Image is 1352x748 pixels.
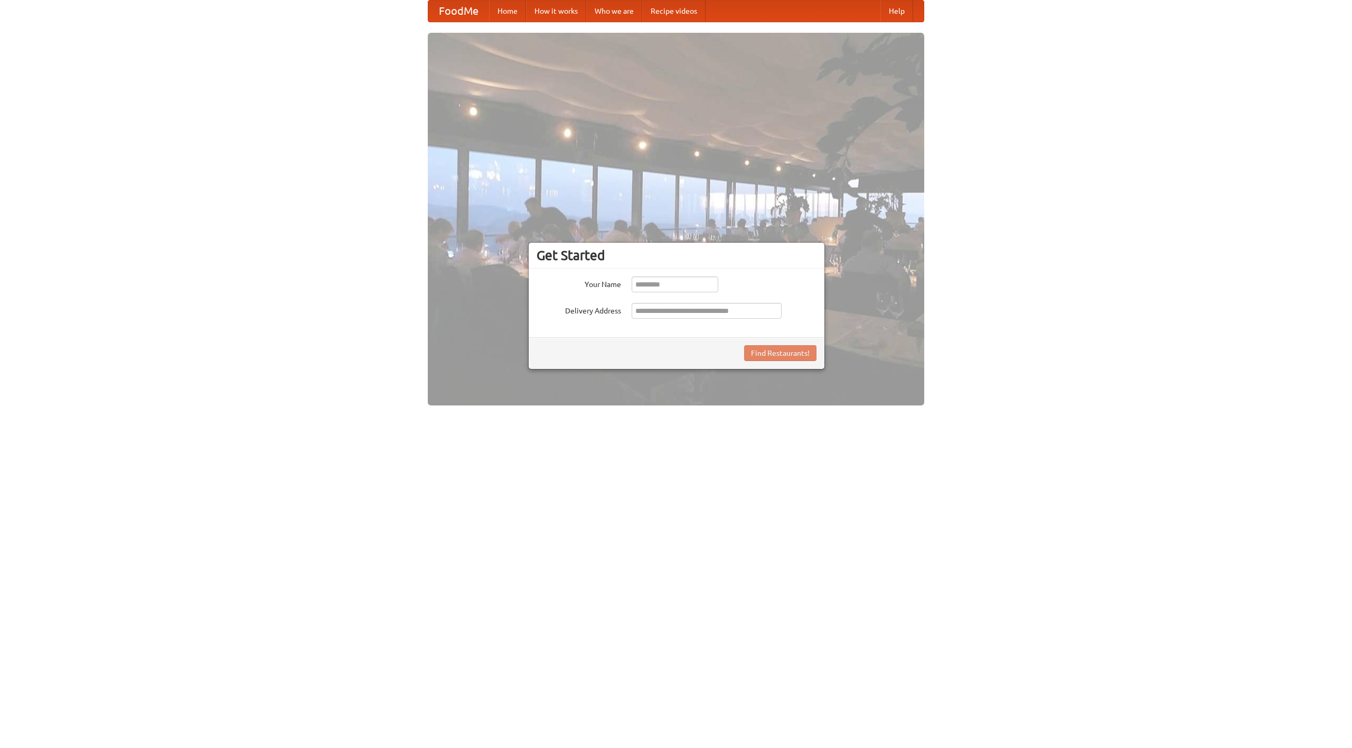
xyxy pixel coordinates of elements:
a: Help [880,1,913,22]
label: Your Name [537,276,621,290]
a: FoodMe [428,1,489,22]
a: Who we are [586,1,642,22]
a: Home [489,1,526,22]
a: How it works [526,1,586,22]
h3: Get Started [537,247,816,263]
a: Recipe videos [642,1,706,22]
button: Find Restaurants! [744,345,816,361]
label: Delivery Address [537,303,621,316]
